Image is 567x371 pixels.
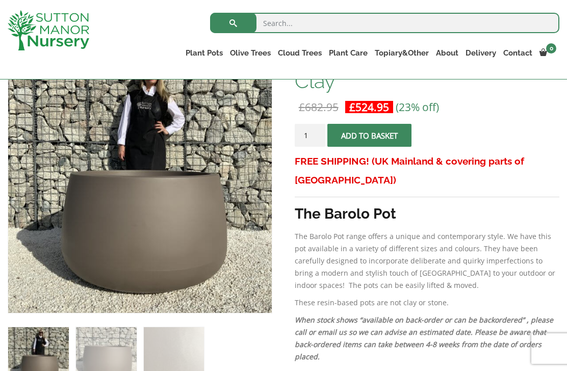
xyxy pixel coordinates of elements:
[295,124,325,147] input: Product quantity
[299,100,305,114] span: £
[295,205,396,222] strong: The Barolo Pot
[536,46,559,60] a: 0
[371,46,432,60] a: Topiary&Other
[325,46,371,60] a: Plant Care
[295,315,553,361] em: When stock shows “available on back-order or can be backordered” , please call or email us so we ...
[295,230,559,291] p: The Barolo Pot range offers a unique and contemporary style. We have this pot available in a vari...
[8,10,89,50] img: logo
[349,100,355,114] span: £
[500,46,536,60] a: Contact
[396,100,439,114] span: (23% off)
[295,49,559,92] h1: The Barolo Pot 110 Colour Clay
[546,43,556,54] span: 0
[210,13,559,33] input: Search...
[295,297,559,309] p: These resin-based pots are not clay or stone.
[295,152,559,190] h3: FREE SHIPPING! (UK Mainland & covering parts of [GEOGRAPHIC_DATA])
[299,100,339,114] bdi: 682.95
[182,46,226,60] a: Plant Pots
[226,46,274,60] a: Olive Trees
[274,46,325,60] a: Cloud Trees
[327,124,411,147] button: Add to basket
[462,46,500,60] a: Delivery
[432,46,462,60] a: About
[349,100,389,114] bdi: 524.95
